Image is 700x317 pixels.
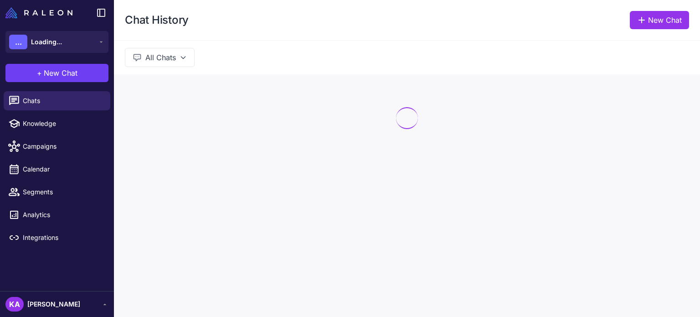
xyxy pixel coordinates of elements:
[23,187,103,197] span: Segments
[630,11,689,29] a: New Chat
[5,31,108,53] button: ...Loading...
[125,48,195,67] button: All Chats
[5,64,108,82] button: +New Chat
[44,68,77,78] span: New Chat
[4,205,110,224] a: Analytics
[5,297,24,312] div: KA
[37,68,42,78] span: +
[5,7,72,18] img: Raleon Logo
[23,141,103,151] span: Campaigns
[23,233,103,243] span: Integrations
[9,35,27,49] div: ...
[23,119,103,129] span: Knowledge
[125,13,189,27] h1: Chat History
[4,137,110,156] a: Campaigns
[4,228,110,247] a: Integrations
[27,299,80,309] span: [PERSON_NAME]
[4,182,110,202] a: Segments
[23,96,103,106] span: Chats
[23,210,103,220] span: Analytics
[31,37,62,47] span: Loading...
[4,91,110,110] a: Chats
[23,164,103,174] span: Calendar
[4,160,110,179] a: Calendar
[4,114,110,133] a: Knowledge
